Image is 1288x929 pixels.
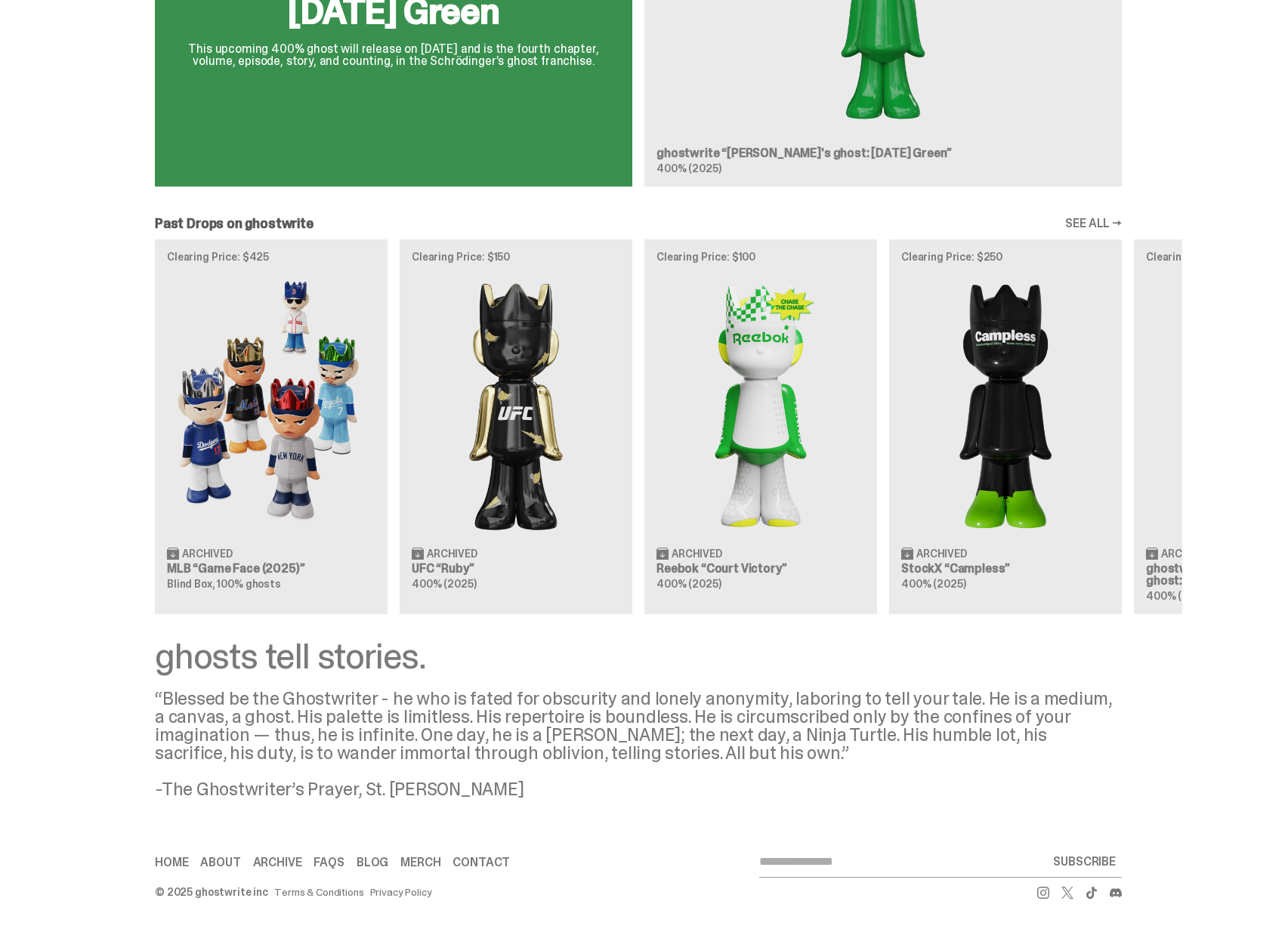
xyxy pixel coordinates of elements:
p: Clearing Price: $100 [656,252,865,262]
span: 400% (2025) [656,162,721,175]
a: Archive [253,856,302,869]
a: Clearing Price: $425 Game Face (2025) Archived [155,239,388,614]
button: SUBSCRIBE [1047,847,1122,877]
p: Clearing Price: $425 [167,252,375,262]
a: Blog [357,856,388,869]
h3: UFC “Ruby” [412,563,620,575]
span: 400% (2025) [412,577,476,591]
span: Blind Box, [167,577,215,591]
span: 400% (2025) [656,577,721,591]
a: About [200,856,240,869]
div: © 2025 ghostwrite inc [155,887,268,897]
img: Court Victory [656,274,865,535]
img: Campless [901,274,1110,535]
span: Archived [182,548,233,559]
a: Clearing Price: $100 Court Victory Archived [644,239,877,614]
a: SEE ALL → [1065,218,1122,230]
span: 400% (2025) [1146,589,1210,603]
img: Game Face (2025) [167,274,375,535]
h2: Past Drops on ghostwrite [155,217,314,230]
span: 400% (2025) [901,577,965,591]
span: Archived [427,548,477,559]
a: Clearing Price: $150 Ruby Archived [400,239,632,614]
a: Home [155,856,188,869]
h3: ghostwrite “[PERSON_NAME]'s ghost: [DATE] Green” [656,147,1110,159]
a: Privacy Policy [370,887,432,897]
a: Merch [400,856,440,869]
span: 100% ghosts [217,577,280,591]
div: ghosts tell stories. [155,638,1122,674]
p: This upcoming 400% ghost will release on [DATE] and is the fourth chapter, volume, episode, story... [173,43,614,67]
span: Archived [1161,548,1212,559]
span: Archived [672,548,722,559]
p: Clearing Price: $250 [901,252,1110,262]
a: FAQs [314,856,344,869]
a: Terms & Conditions [274,887,363,897]
h3: StockX “Campless” [901,563,1110,575]
p: Clearing Price: $150 [412,252,620,262]
img: Ruby [412,274,620,535]
div: “Blessed be the Ghostwriter - he who is fated for obscurity and lonely anonymity, laboring to tel... [155,690,1122,798]
a: Clearing Price: $250 Campless Archived [889,239,1122,614]
h3: Reebok “Court Victory” [656,563,865,575]
h3: MLB “Game Face (2025)” [167,563,375,575]
a: Contact [452,856,510,869]
span: Archived [916,548,967,559]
